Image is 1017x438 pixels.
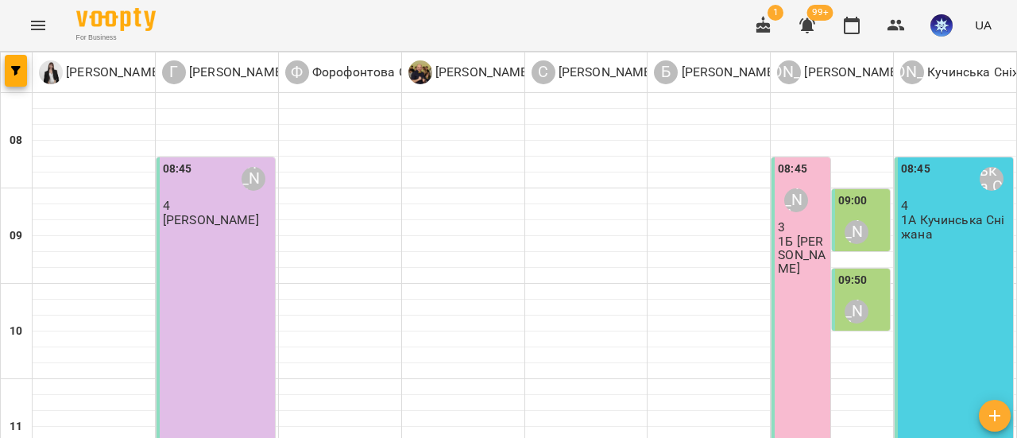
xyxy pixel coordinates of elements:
[39,60,63,84] img: К
[39,60,162,84] div: Коваленко Аміна
[654,60,777,84] a: Б [PERSON_NAME]
[532,60,555,84] div: С
[969,10,998,40] button: UA
[778,161,807,178] label: 08:45
[10,323,22,340] h6: 10
[10,132,22,149] h6: 08
[163,213,259,227] p: [PERSON_NAME]
[285,60,309,84] div: Ф
[19,6,57,45] button: Menu
[901,199,1010,212] p: 4
[76,8,156,31] img: Voopty Logo
[309,63,436,82] p: Форофонтова Олена
[555,63,655,82] p: [PERSON_NAME]
[408,60,432,84] img: С
[975,17,992,33] span: UA
[980,167,1003,191] div: Кучинська Сніжана
[784,188,808,212] div: Ануфрієва Ксенія
[930,14,953,37] img: 0dac5a7bb7f066a4c63f04d1f0800e65.jpg
[979,400,1011,432] button: Створити урок
[838,272,868,289] label: 09:50
[801,63,900,82] p: [PERSON_NAME]
[10,418,22,436] h6: 11
[838,192,868,210] label: 09:00
[242,167,265,191] div: Гандрабура Наталя
[900,60,924,84] div: [PERSON_NAME]
[777,60,900,84] a: [PERSON_NAME] [PERSON_NAME]
[162,60,285,84] a: Г [PERSON_NAME]
[654,60,777,84] div: Білошицька Діана
[778,220,826,234] p: 3
[678,63,777,82] p: [PERSON_NAME]
[162,60,186,84] div: Г
[63,63,162,82] p: [PERSON_NAME]
[532,60,655,84] a: С [PERSON_NAME]
[10,227,22,245] h6: 09
[186,63,285,82] p: [PERSON_NAME]
[532,60,655,84] div: Собченко Катерина
[163,199,272,212] p: 4
[845,300,868,324] div: Ануфрієва Ксенія
[76,33,156,43] span: For Business
[163,161,192,178] label: 08:45
[901,213,1010,241] p: 1А Кучинська Сніжана
[162,60,285,84] div: Гандрабура Наталя
[777,60,801,84] div: [PERSON_NAME]
[285,60,436,84] a: Ф Форофонтова Олена
[285,60,436,84] div: Форофонтова Олена
[807,5,833,21] span: 99+
[654,60,678,84] div: Б
[432,63,532,82] p: [PERSON_NAME]
[901,161,930,178] label: 08:45
[408,60,532,84] a: С [PERSON_NAME]
[845,220,868,244] div: Ануфрієва Ксенія
[408,60,532,84] div: Сушко Олександр
[777,60,900,84] div: Ануфрієва Ксенія
[768,5,783,21] span: 1
[39,60,162,84] a: К [PERSON_NAME]
[778,235,826,276] p: 1Б [PERSON_NAME]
